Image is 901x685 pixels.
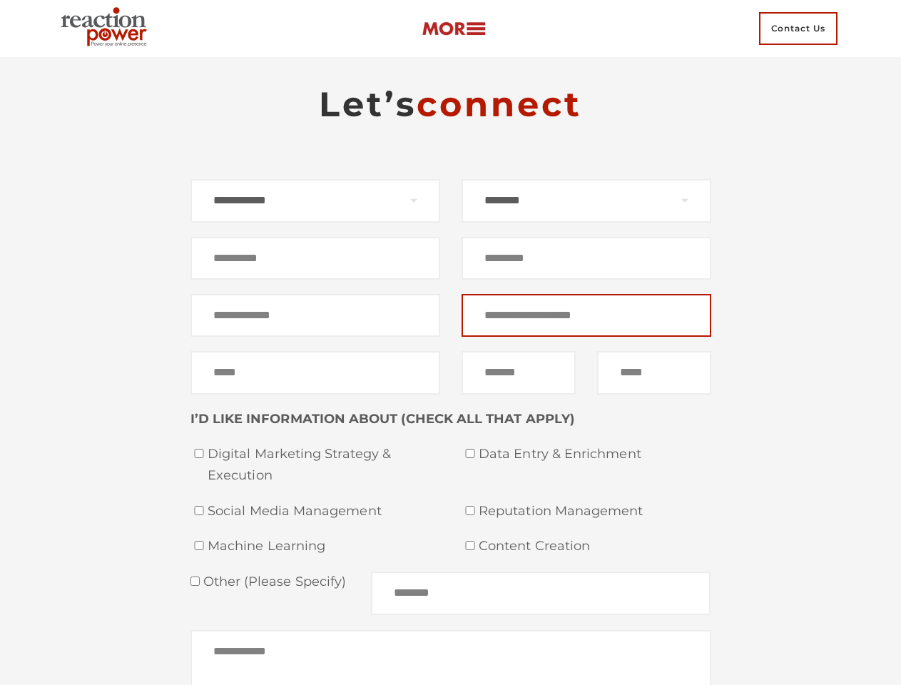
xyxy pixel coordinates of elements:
[479,444,711,465] span: Data Entry & Enrichment
[759,12,838,45] span: Contact Us
[190,411,575,427] strong: I’D LIKE INFORMATION ABOUT (CHECK ALL THAT APPLY)
[479,501,711,522] span: Reputation Management
[417,83,582,125] span: connect
[208,536,440,557] span: Machine Learning
[190,83,711,126] h2: Let’s
[208,444,440,486] span: Digital Marketing Strategy & Execution
[208,501,440,522] span: Social Media Management
[479,536,711,557] span: Content Creation
[422,21,486,37] img: more-btn.png
[200,574,347,589] span: Other (please specify)
[55,3,158,54] img: Executive Branding | Personal Branding Agency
